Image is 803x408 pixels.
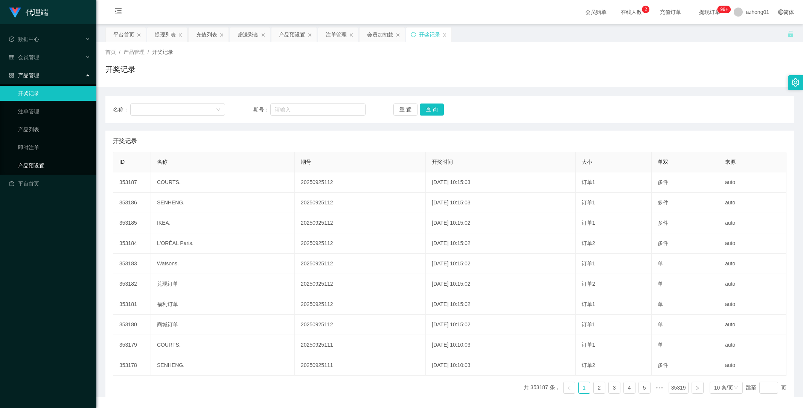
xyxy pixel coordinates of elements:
[669,382,689,394] li: 35319
[645,6,647,13] p: 2
[295,172,426,193] td: 20250925112
[594,382,605,393] a: 2
[151,254,295,274] td: Watsons.
[18,140,90,155] a: 即时注单
[658,240,668,246] span: 多件
[113,106,130,114] span: 名称：
[582,220,595,226] span: 订单1
[717,6,731,13] sup: 1204
[148,49,149,55] span: /
[419,27,440,42] div: 开奖记录
[426,233,576,254] td: [DATE] 10:15:02
[719,355,786,376] td: auto
[656,9,685,15] span: 充值订单
[658,179,668,185] span: 多件
[582,301,595,307] span: 订单1
[216,107,221,113] i: 图标: down
[567,386,571,390] i: 图标: left
[624,382,635,393] a: 4
[639,382,650,393] a: 5
[593,382,605,394] li: 2
[326,27,347,42] div: 注单管理
[719,172,786,193] td: auto
[658,159,668,165] span: 单双
[119,159,125,165] span: ID
[719,294,786,315] td: auto
[658,260,663,266] span: 单
[432,159,453,165] span: 开奖时间
[349,33,354,37] i: 图标: close
[113,254,151,274] td: 353183
[609,382,620,393] a: 3
[219,33,224,37] i: 图标: close
[669,382,688,393] a: 35319
[617,9,646,15] span: 在线人数
[582,179,595,185] span: 订单1
[426,335,576,355] td: [DATE] 10:10:03
[719,274,786,294] td: auto
[524,382,560,394] li: 共 353187 条，
[658,199,668,206] span: 多件
[719,254,786,274] td: auto
[295,254,426,274] td: 20250925112
[719,233,786,254] td: auto
[426,172,576,193] td: [DATE] 10:15:03
[102,380,797,388] div: 2021
[791,78,800,87] i: 图标: setting
[105,0,131,24] i: 图标: menu-fold
[426,193,576,213] td: [DATE] 10:15:03
[308,33,312,37] i: 图标: close
[608,382,620,394] li: 3
[295,335,426,355] td: 20250925111
[18,86,90,101] a: 开奖记录
[295,294,426,315] td: 20250925112
[295,193,426,213] td: 20250925112
[582,342,595,348] span: 订单1
[426,294,576,315] td: [DATE] 10:15:02
[238,27,259,42] div: 赠送彩金
[113,315,151,335] td: 353180
[658,281,663,287] span: 单
[9,37,14,42] i: 图标: check-circle-o
[658,321,663,327] span: 单
[253,106,270,114] span: 期号：
[295,315,426,335] td: 20250925112
[396,33,400,37] i: 图标: close
[692,382,704,394] li: 下一页
[658,301,663,307] span: 单
[426,315,576,335] td: [DATE] 10:15:02
[9,9,48,15] a: 代理端
[411,32,416,37] i: 图标: sync
[582,159,592,165] span: 大小
[9,176,90,191] a: 图标: dashboard平台首页
[582,281,595,287] span: 订单2
[582,199,595,206] span: 订单1
[119,49,120,55] span: /
[658,362,668,368] span: 多件
[26,0,48,24] h1: 代理端
[582,321,595,327] span: 订单1
[695,9,724,15] span: 提现订单
[295,233,426,254] td: 20250925112
[578,382,590,394] li: 1
[152,49,173,55] span: 开奖记录
[9,8,21,18] img: logo.9652507e.png
[9,54,39,60] span: 会员管理
[151,294,295,315] td: 福利订单
[295,274,426,294] td: 20250925112
[113,294,151,315] td: 353181
[113,335,151,355] td: 353179
[301,159,311,165] span: 期号
[654,382,666,394] li: 向后 5 页
[642,6,649,13] sup: 2
[270,104,366,116] input: 请输入
[719,315,786,335] td: auto
[582,362,595,368] span: 订单2
[151,274,295,294] td: 兑现订单
[137,33,141,37] i: 图标: close
[151,355,295,376] td: SENHENG.
[426,213,576,233] td: [DATE] 10:15:02
[579,382,590,393] a: 1
[295,213,426,233] td: 20250925112
[151,172,295,193] td: COURTS.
